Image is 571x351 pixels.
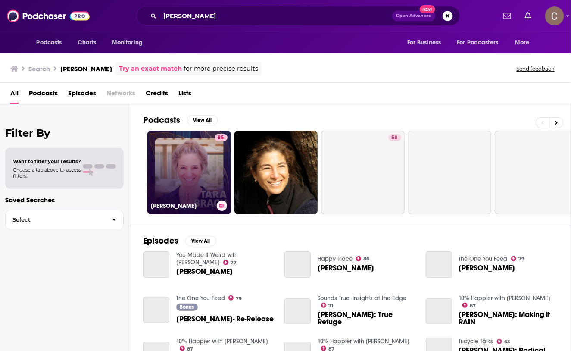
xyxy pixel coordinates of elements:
[401,34,452,51] button: open menu
[180,346,193,351] a: 87
[223,260,237,265] a: 77
[321,131,405,214] a: 58
[321,303,334,308] a: 71
[321,346,335,351] a: 87
[318,264,374,272] a: Tara Brach
[29,86,58,104] a: Podcasts
[500,9,515,23] a: Show notifications dropdown
[143,297,169,323] a: Tara Brach- Re-Release
[426,251,452,278] a: Tara Brach
[176,338,268,345] a: 10% Happier with Dan Harris
[5,210,124,229] button: Select
[106,34,154,51] button: open menu
[147,131,231,214] a: 85[PERSON_NAME]
[318,295,406,302] a: Sounds True: Insights at the Edge
[151,202,213,210] h3: [PERSON_NAME]
[28,65,50,73] h3: Search
[509,34,540,51] button: open menu
[143,115,180,125] h2: Podcasts
[328,347,334,351] span: 87
[13,167,81,179] span: Choose a tab above to access filters.
[176,268,233,275] span: [PERSON_NAME]
[318,255,353,263] a: Happy Place
[143,251,169,278] a: Tara Brach
[392,11,436,21] button: Open AdvancedNew
[112,37,143,49] span: Monitoring
[60,65,112,73] h3: [PERSON_NAME]
[78,37,97,49] span: Charts
[514,65,557,72] button: Send feedback
[470,304,476,308] span: 87
[363,257,369,261] span: 86
[462,303,476,308] a: 87
[284,251,311,278] a: Tara Brach
[143,235,216,246] a: EpisodesView All
[545,6,564,25] img: User Profile
[178,86,191,104] a: Lists
[459,311,557,326] span: [PERSON_NAME]: Making it RAIN
[328,304,333,308] span: 71
[146,86,168,104] a: Credits
[176,295,225,302] a: The One You Feed
[396,14,432,18] span: Open Advanced
[459,311,557,326] a: Tara Brach: Making it RAIN
[236,297,242,301] span: 79
[452,34,511,51] button: open menu
[106,86,135,104] span: Networks
[228,295,242,301] a: 79
[318,311,415,326] span: [PERSON_NAME]: True Refuge
[459,255,508,263] a: The One You Feed
[37,37,62,49] span: Podcasts
[31,34,73,51] button: open menu
[180,304,194,310] span: Bonus
[318,311,415,326] a: Tara Brach: True Refuge
[392,134,398,142] span: 58
[459,338,493,345] a: Tricycle Talks
[459,264,515,272] span: [PERSON_NAME]
[187,347,193,351] span: 87
[176,315,274,323] span: [PERSON_NAME]- Re-Release
[7,8,90,24] img: Podchaser - Follow, Share and Rate Podcasts
[518,257,524,261] span: 79
[457,37,499,49] span: For Podcasters
[356,256,370,261] a: 86
[143,235,178,246] h2: Episodes
[318,338,409,345] a: 10% Happier with Dan Harris
[176,268,233,275] a: Tara Brach
[5,196,124,204] p: Saved Searches
[184,64,258,74] span: for more precise results
[218,134,224,142] span: 85
[459,295,551,302] a: 10% Happier with Dan Harris
[10,86,19,104] a: All
[545,6,564,25] span: Logged in as clay.bolton
[6,217,105,223] span: Select
[185,236,216,246] button: View All
[545,6,564,25] button: Show profile menu
[284,298,311,325] a: Tara Brach: True Refuge
[136,6,460,26] div: Search podcasts, credits, & more...
[231,261,237,265] span: 77
[318,264,374,272] span: [PERSON_NAME]
[68,86,96,104] a: Episodes
[72,34,102,51] a: Charts
[187,115,218,125] button: View All
[511,256,525,261] a: 79
[515,37,530,49] span: More
[13,158,81,164] span: Want to filter your results?
[420,5,435,13] span: New
[497,339,511,344] a: 63
[504,340,510,344] span: 63
[426,298,452,325] a: Tara Brach: Making it RAIN
[459,264,515,272] a: Tara Brach
[521,9,535,23] a: Show notifications dropdown
[388,134,401,141] a: 58
[407,37,441,49] span: For Business
[119,64,182,74] a: Try an exact match
[176,315,274,323] a: Tara Brach- Re-Release
[143,115,218,125] a: PodcastsView All
[215,134,228,141] a: 85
